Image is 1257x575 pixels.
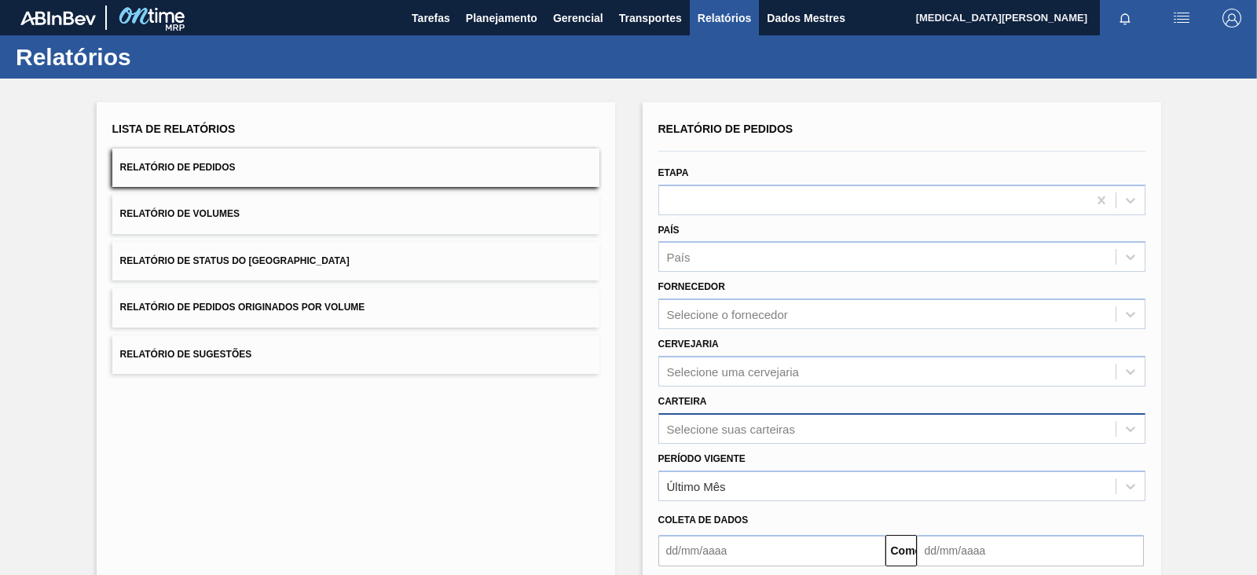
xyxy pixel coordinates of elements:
[20,11,96,25] img: TNhmsLtSVTkK8tSr43FrP2fwEKptu5GPRR3wAAAABJRU5ErkJggg==
[1172,9,1191,27] img: ações do usuário
[667,364,799,378] font: Selecione uma cervejaria
[658,225,680,236] font: País
[667,422,795,435] font: Selecione suas carteiras
[667,479,726,493] font: Último Mês
[112,148,599,187] button: Relatório de Pedidos
[16,44,131,70] font: Relatórios
[112,195,599,233] button: Relatório de Volumes
[658,281,725,292] font: Fornecedor
[658,167,689,178] font: Etapa
[120,162,236,173] font: Relatório de Pedidos
[767,12,845,24] font: Dados Mestres
[667,251,691,264] font: País
[891,544,928,557] font: Comeu
[885,535,917,566] button: Comeu
[658,396,707,407] font: Carteira
[120,255,350,266] font: Relatório de Status do [GEOGRAPHIC_DATA]
[658,453,746,464] font: Período Vigente
[466,12,537,24] font: Planejamento
[1222,9,1241,27] img: Sair
[120,302,365,313] font: Relatório de Pedidos Originados por Volume
[112,335,599,374] button: Relatório de Sugestões
[120,349,252,360] font: Relatório de Sugestões
[112,288,599,327] button: Relatório de Pedidos Originados por Volume
[412,12,450,24] font: Tarefas
[1100,7,1150,29] button: Notificações
[916,12,1087,24] font: [MEDICAL_DATA][PERSON_NAME]
[658,123,793,135] font: Relatório de Pedidos
[619,12,682,24] font: Transportes
[658,515,749,526] font: Coleta de dados
[917,535,1144,566] input: dd/mm/aaaa
[120,209,240,220] font: Relatório de Volumes
[112,123,236,135] font: Lista de Relatórios
[658,535,885,566] input: dd/mm/aaaa
[658,339,719,350] font: Cervejaria
[553,12,603,24] font: Gerencial
[667,308,788,321] font: Selecione o fornecedor
[112,242,599,280] button: Relatório de Status do [GEOGRAPHIC_DATA]
[698,12,751,24] font: Relatórios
